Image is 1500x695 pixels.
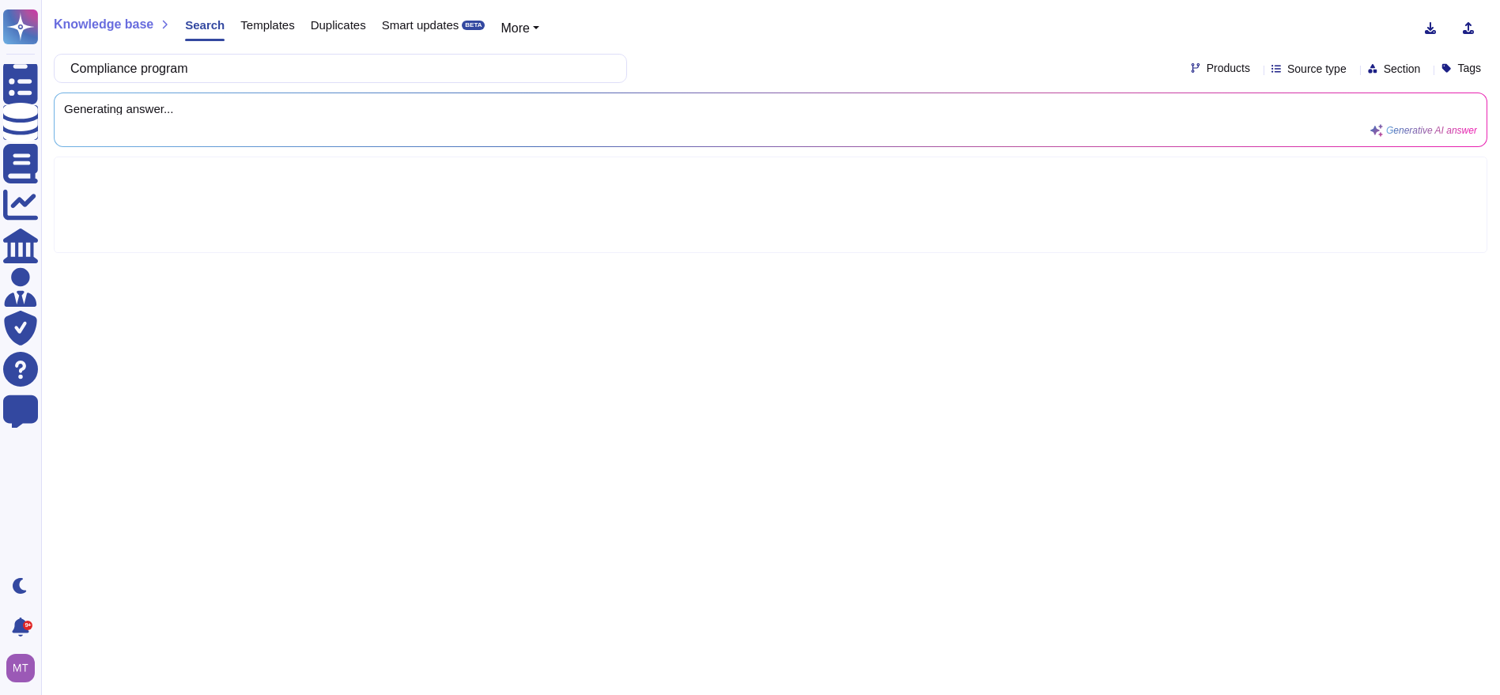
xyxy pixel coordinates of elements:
[501,21,529,35] span: More
[311,19,366,31] span: Duplicates
[3,651,46,686] button: user
[1457,62,1481,74] span: Tags
[382,19,459,31] span: Smart updates
[1207,62,1250,74] span: Products
[240,19,294,31] span: Templates
[185,19,225,31] span: Search
[54,18,153,31] span: Knowledge base
[462,21,485,30] div: BETA
[6,654,35,682] img: user
[1386,126,1477,135] span: Generative AI answer
[501,19,539,38] button: More
[62,55,610,82] input: Search a question or template...
[64,103,1477,115] span: Generating answer...
[1384,63,1421,74] span: Section
[1287,63,1347,74] span: Source type
[23,621,32,630] div: 9+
